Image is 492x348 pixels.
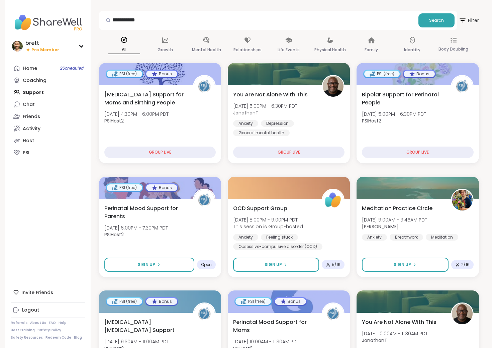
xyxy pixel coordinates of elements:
div: Breathwork [390,234,423,241]
span: Sign Up [394,262,411,268]
span: [DATE] 8:00PM - 9:00PM PDT [233,216,303,223]
b: JonathanT [362,337,387,344]
span: [DATE] 5:00PM - 6:30PM PDT [233,103,297,109]
a: Chat [11,98,85,110]
span: [DATE] 9:00AM - 9:45AM PDT [362,216,427,223]
div: Invite Friends [11,286,85,298]
span: Perinatal Mood Support for Moms [233,318,314,334]
span: Meditation Practice Circle [362,204,432,212]
div: Bonus [275,298,306,305]
span: [DATE] 9:30AM - 11:00AM PDT [104,338,169,345]
div: GROUP LIVE [104,147,216,158]
div: Coaching [23,77,46,84]
a: Home2Scheduled [11,62,85,74]
div: GROUP LIVE [362,147,473,158]
p: Life Events [278,46,300,54]
div: Friends [23,113,40,120]
div: Obsessive-compulsive disorder (OCD) [233,243,322,250]
span: Filter [459,12,479,28]
img: PSIHost2 [452,76,473,97]
div: PSI (free) [364,71,400,77]
div: Anxiety [233,120,258,127]
img: PSIHost2 [194,76,215,97]
div: Depression [261,120,294,127]
span: [DATE] 6:00PM - 7:30PM PDT [104,225,168,231]
img: ShareWell [323,190,343,210]
span: Sign Up [138,262,155,268]
button: Sign Up [233,258,319,272]
a: Blog [74,335,82,340]
button: Filter [459,11,479,30]
p: Growth [158,46,173,54]
p: Physical Health [314,46,346,54]
img: JonathanT [323,76,343,97]
a: About Us [30,321,46,325]
div: Bonus [404,71,435,77]
span: [MEDICAL_DATA] Support for Moms and Birthing People [104,91,186,107]
div: Feeling stuck [261,234,298,241]
span: [DATE] 4:30PM - 6:00PM PDT [104,111,169,117]
b: PSIHost2 [104,231,124,238]
div: PSI [23,150,29,156]
div: Home [23,65,37,72]
div: PSI (free) [107,184,142,191]
div: PSI (free) [107,71,142,77]
div: PSI (free) [107,298,142,305]
p: Relationships [233,46,262,54]
a: Help [59,321,67,325]
span: Open [201,262,212,267]
img: brett [12,41,23,52]
img: PSIHost2 [323,303,343,324]
p: Identity [404,46,420,54]
img: ShareWell Nav Logo [11,11,85,34]
a: Safety Policy [37,328,61,333]
img: JonathanT [452,303,473,324]
b: PSIHost2 [104,117,124,124]
span: [DATE] 10:00AM - 11:30AM PDT [233,338,299,345]
span: You Are Not Alone With This [362,318,436,326]
a: Redeem Code [45,335,71,340]
div: Anxiety [233,234,258,241]
span: Perinatal Mood Support for Parents [104,204,186,221]
span: You Are Not Alone With This [233,91,308,99]
p: Family [365,46,378,54]
a: Host Training [11,328,35,333]
div: Bonus [146,71,177,77]
span: 2 / 16 [461,262,470,267]
span: Pro Member [31,47,59,53]
span: Sign Up [265,262,282,268]
a: Activity [11,122,85,135]
div: Anxiety [362,234,387,241]
div: Host [23,138,34,144]
p: All [108,46,140,54]
span: 2 Scheduled [60,66,84,71]
div: GROUP LIVE [233,147,345,158]
a: PSI [11,147,85,159]
span: Bipolar Support for Perinatal People [362,91,443,107]
a: Logout [11,304,85,316]
button: Sign Up [362,258,448,272]
span: [DATE] 5:00PM - 6:30PM PDT [362,111,426,117]
a: Host [11,135,85,147]
span: Search [429,17,444,23]
div: General mental health [233,129,290,136]
a: Safety Resources [11,335,43,340]
div: Bonus [146,184,177,191]
b: [PERSON_NAME] [362,223,399,230]
button: Search [418,13,455,27]
img: PSIHost2 [194,190,215,210]
span: [DATE] 10:00AM - 11:30AM PDT [362,330,428,337]
img: PSIHost2 [194,303,215,324]
div: Logout [22,307,39,314]
div: Meditation [426,234,458,241]
div: Chat [23,101,35,108]
div: PSI (free) [235,298,271,305]
div: brett [25,39,59,47]
div: Bonus [146,298,177,305]
span: This session is Group-hosted [233,223,303,230]
b: PSIHost2 [362,117,381,124]
b: JonathanT [233,109,259,116]
p: Mental Health [192,46,221,54]
span: [MEDICAL_DATA] [MEDICAL_DATA] Support [104,318,186,334]
a: FAQ [49,321,56,325]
